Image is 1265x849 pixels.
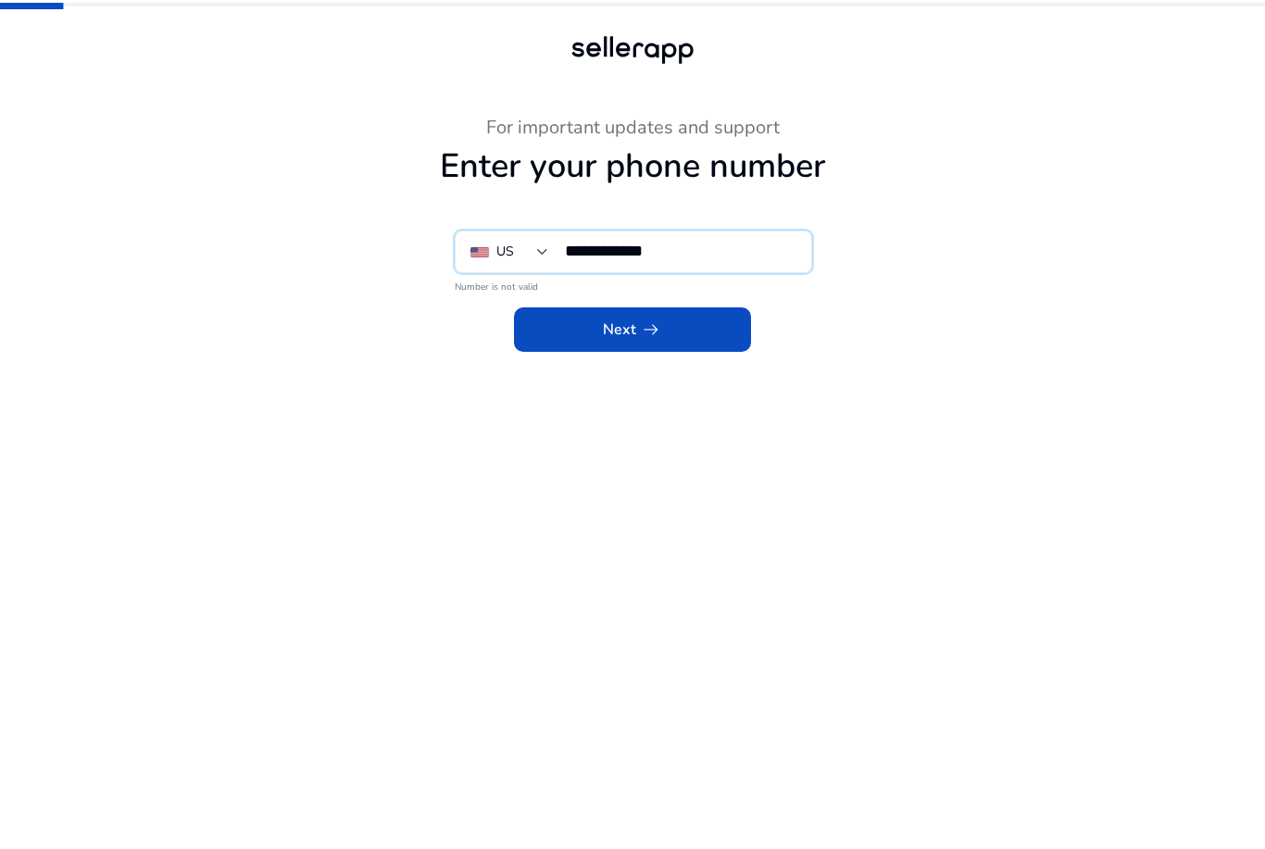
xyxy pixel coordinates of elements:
[123,117,1142,139] h3: For important updates and support
[640,318,662,341] span: arrow_right_alt
[455,275,810,294] mat-error: Number is not valid
[123,146,1142,186] h1: Enter your phone number
[514,307,751,352] button: Nextarrow_right_alt
[603,318,662,341] span: Next
[496,242,514,262] div: US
